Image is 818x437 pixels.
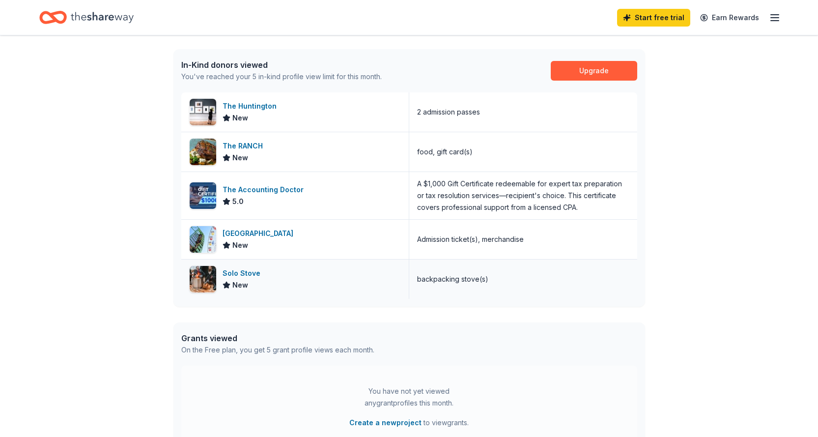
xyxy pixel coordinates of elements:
div: In-Kind donors viewed [181,59,382,71]
a: Start free trial [617,9,690,27]
div: 2 admission passes [417,106,480,118]
div: Grants viewed [181,332,374,344]
div: You've reached your 5 in-kind profile view limit for this month. [181,71,382,83]
span: 5.0 [232,196,244,207]
span: New [232,152,248,164]
div: The RANCH [223,140,267,152]
span: New [232,112,248,124]
a: Earn Rewards [694,9,765,27]
span: New [232,279,248,291]
div: backpacking stove(s) [417,273,488,285]
div: [GEOGRAPHIC_DATA] [223,228,297,239]
div: Admission ticket(s), merchandise [417,233,524,245]
div: Solo Stove [223,267,264,279]
a: Upgrade [551,61,637,81]
div: You have not yet viewed any grant profiles this month. [348,385,471,409]
div: On the Free plan, you get 5 grant profile views each month. [181,344,374,356]
div: The Huntington [223,100,281,112]
div: The Accounting Doctor [223,184,308,196]
img: Image for Pacific Park [190,226,216,253]
div: food, gift card(s) [417,146,473,158]
img: Image for The Huntington [190,99,216,125]
img: Image for The RANCH [190,139,216,165]
span: to view grants . [349,417,469,429]
img: Image for The Accounting Doctor [190,182,216,209]
div: A $1,000 Gift Certificate redeemable for expert tax preparation or tax resolution services—recipi... [417,178,629,213]
img: Image for Solo Stove [190,266,216,292]
a: Home [39,6,134,29]
button: Create a newproject [349,417,422,429]
span: New [232,239,248,251]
